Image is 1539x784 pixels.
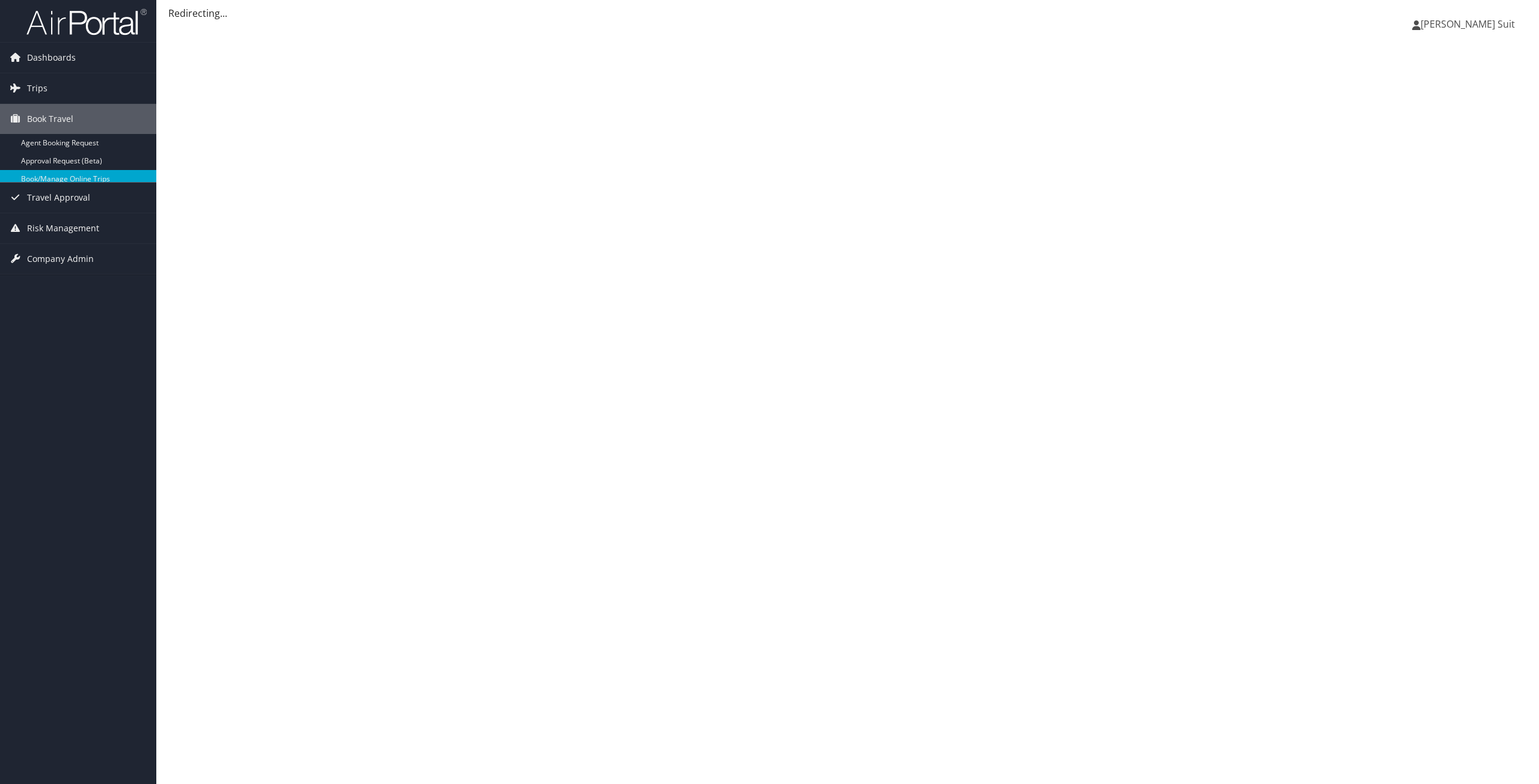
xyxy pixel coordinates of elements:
[27,183,90,213] span: Travel Approval
[27,73,47,103] span: Trips
[27,213,99,243] span: Risk Management
[1421,17,1515,31] span: [PERSON_NAME] Suit
[27,43,76,73] span: Dashboards
[26,8,147,36] img: airportal-logo.png
[1412,6,1527,42] a: [PERSON_NAME] Suit
[27,104,73,134] span: Book Travel
[168,6,1527,20] div: Redirecting...
[27,244,94,274] span: Company Admin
